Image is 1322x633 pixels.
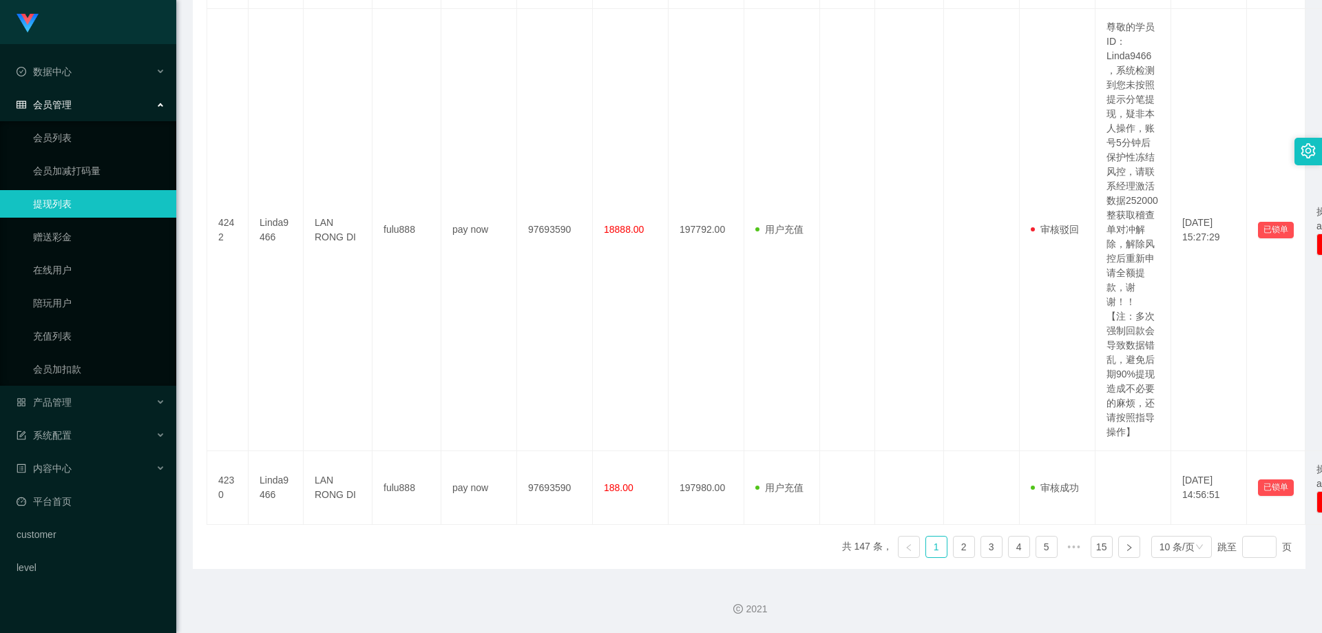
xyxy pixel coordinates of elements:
a: 提现列表 [33,190,165,218]
button: 已锁单 [1258,222,1294,238]
a: level [17,554,165,581]
span: 18888.00 [604,224,644,235]
span: 内容中心 [17,463,72,474]
a: 图标: dashboard平台首页 [17,488,165,515]
span: ••• [1063,536,1085,558]
td: LAN RONG DI [304,9,373,451]
td: Linda9466 [249,9,304,451]
a: customer [17,521,165,548]
li: 15 [1091,536,1113,558]
a: 赠送彩金 [33,223,165,251]
span: 用户充值 [755,224,804,235]
a: 2 [954,537,974,557]
span: 审核成功 [1031,482,1079,493]
i: 图标: down [1195,543,1204,552]
div: 2021 [187,602,1311,616]
td: pay now [441,9,517,451]
span: 188.00 [604,482,633,493]
i: 图标: table [17,100,26,110]
span: 审核驳回 [1031,224,1079,235]
li: 向后 5 页 [1063,536,1085,558]
a: 4 [1009,537,1029,557]
a: 充值列表 [33,322,165,350]
span: 产品管理 [17,397,72,408]
td: [DATE] 14:56:51 [1171,451,1247,525]
a: 5 [1036,537,1057,557]
a: 在线用户 [33,256,165,284]
a: 会员加扣款 [33,355,165,383]
td: 尊敬的学员ID：Linda9466，系统检测到您未按照提示分笔提现，疑非本人操作，账号5分钟后保护性冻结风控，请联系经理激活数据252000整获取稽查单对冲解除，解除风控后重新申请全额提款，谢谢... [1095,9,1171,451]
td: fulu888 [373,9,441,451]
td: fulu888 [373,451,441,525]
td: pay now [441,451,517,525]
div: 10 条/页 [1160,537,1195,557]
li: 4 [1008,536,1030,558]
i: 图标: copyright [733,604,743,614]
i: 图标: appstore-o [17,397,26,407]
i: 图标: left [905,543,913,552]
li: 共 147 条， [842,536,892,558]
span: 数据中心 [17,66,72,77]
li: 1 [925,536,947,558]
td: 197980.00 [669,451,744,525]
span: 会员管理 [17,99,72,110]
span: 系统配置 [17,430,72,441]
td: 97693590 [517,451,593,525]
i: 图标: profile [17,464,26,473]
td: [DATE] 15:27:29 [1171,9,1247,451]
li: 2 [953,536,975,558]
a: 会员加减打码量 [33,157,165,185]
a: 陪玩用户 [33,289,165,317]
td: 97693590 [517,9,593,451]
li: 5 [1036,536,1058,558]
a: 会员列表 [33,124,165,152]
td: 4242 [207,9,249,451]
button: 已锁单 [1258,479,1294,496]
td: Linda9466 [249,451,304,525]
img: logo.9652507e.png [17,14,39,33]
i: 图标: setting [1301,143,1316,158]
td: LAN RONG DI [304,451,373,525]
a: 3 [981,537,1002,557]
a: 15 [1091,537,1112,557]
td: 4230 [207,451,249,525]
div: 跳至 页 [1217,536,1292,558]
li: 下一页 [1118,536,1140,558]
i: 图标: check-circle-o [17,67,26,76]
i: 图标: form [17,430,26,440]
li: 3 [980,536,1003,558]
td: 197792.00 [669,9,744,451]
li: 上一页 [898,536,920,558]
i: 图标: right [1125,543,1133,552]
span: 用户充值 [755,482,804,493]
a: 1 [926,537,947,557]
